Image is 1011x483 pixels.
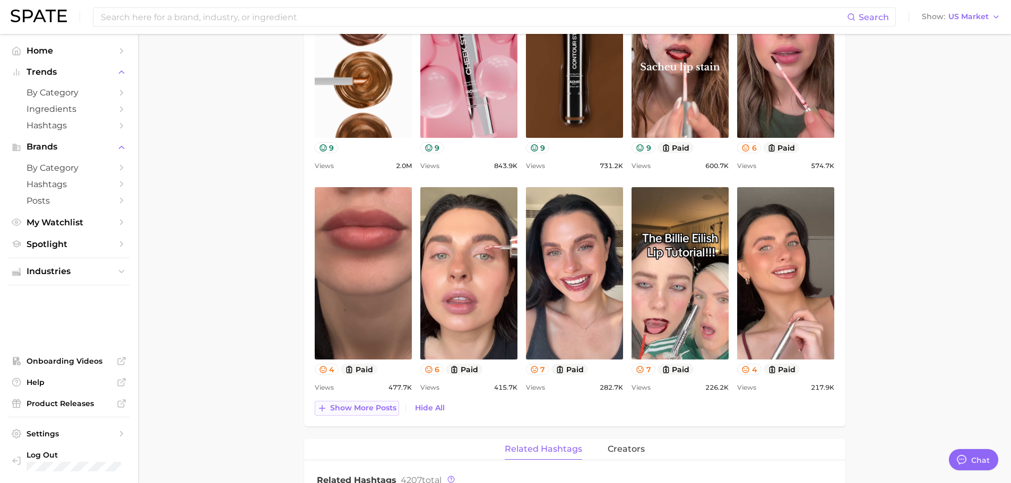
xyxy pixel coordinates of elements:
[632,142,655,153] button: 9
[8,64,129,80] button: Trends
[8,101,129,117] a: Ingredients
[315,381,334,394] span: Views
[8,117,129,134] a: Hashtags
[446,364,482,375] button: paid
[763,142,800,153] button: paid
[315,142,339,153] button: 9
[8,447,129,475] a: Log out. Currently logged in with e-mail saracespedes@belcorp.biz.
[27,217,111,227] span: My Watchlist
[27,267,111,276] span: Industries
[8,192,129,209] a: Posts
[315,401,399,416] button: Show more posts
[27,179,111,189] span: Hashtags
[658,142,694,153] button: paid
[27,104,111,114] span: Ingredients
[8,236,129,252] a: Spotlight
[420,364,444,375] button: 6
[8,214,129,231] a: My Watchlist
[526,160,545,172] span: Views
[341,364,377,375] button: paid
[420,142,444,153] button: 9
[8,84,129,101] a: by Category
[100,8,847,26] input: Search here for a brand, industry, or ingredient
[859,12,889,22] span: Search
[494,160,517,172] span: 843.9k
[27,142,111,152] span: Brands
[705,160,729,172] span: 600.7k
[922,14,945,20] span: Show
[737,160,756,172] span: Views
[27,46,111,56] span: Home
[8,264,129,279] button: Industries
[764,364,800,375] button: paid
[705,381,729,394] span: 226.2k
[27,67,111,77] span: Trends
[526,142,550,153] button: 9
[8,160,129,176] a: by Category
[632,364,655,375] button: 7
[27,450,125,460] span: Log Out
[737,142,761,153] button: 6
[330,403,396,412] span: Show more posts
[8,42,129,59] a: Home
[494,381,517,394] span: 415.7k
[315,160,334,172] span: Views
[811,381,834,394] span: 217.9k
[8,353,129,369] a: Onboarding Videos
[632,381,651,394] span: Views
[27,399,111,408] span: Product Releases
[600,160,623,172] span: 731.2k
[737,381,756,394] span: Views
[811,160,834,172] span: 574.7k
[737,364,762,375] button: 4
[948,14,989,20] span: US Market
[396,160,412,172] span: 2.0m
[505,444,582,454] span: related hashtags
[420,381,439,394] span: Views
[8,396,129,411] a: Product Releases
[8,426,129,442] a: Settings
[415,403,445,412] span: Hide All
[27,239,111,249] span: Spotlight
[526,364,550,375] button: 7
[315,364,339,375] button: 4
[27,356,111,366] span: Onboarding Videos
[600,381,623,394] span: 282.7k
[919,10,1003,24] button: ShowUS Market
[8,374,129,390] a: Help
[8,139,129,155] button: Brands
[27,429,111,438] span: Settings
[608,444,645,454] span: creators
[11,10,67,22] img: SPATE
[8,176,129,192] a: Hashtags
[27,87,111,98] span: by Category
[551,364,588,375] button: paid
[27,377,111,387] span: Help
[27,163,111,173] span: by Category
[412,401,447,415] button: Hide All
[27,196,111,206] span: Posts
[526,381,545,394] span: Views
[420,160,439,172] span: Views
[632,160,651,172] span: Views
[388,381,412,394] span: 477.7k
[27,120,111,130] span: Hashtags
[658,364,694,375] button: paid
